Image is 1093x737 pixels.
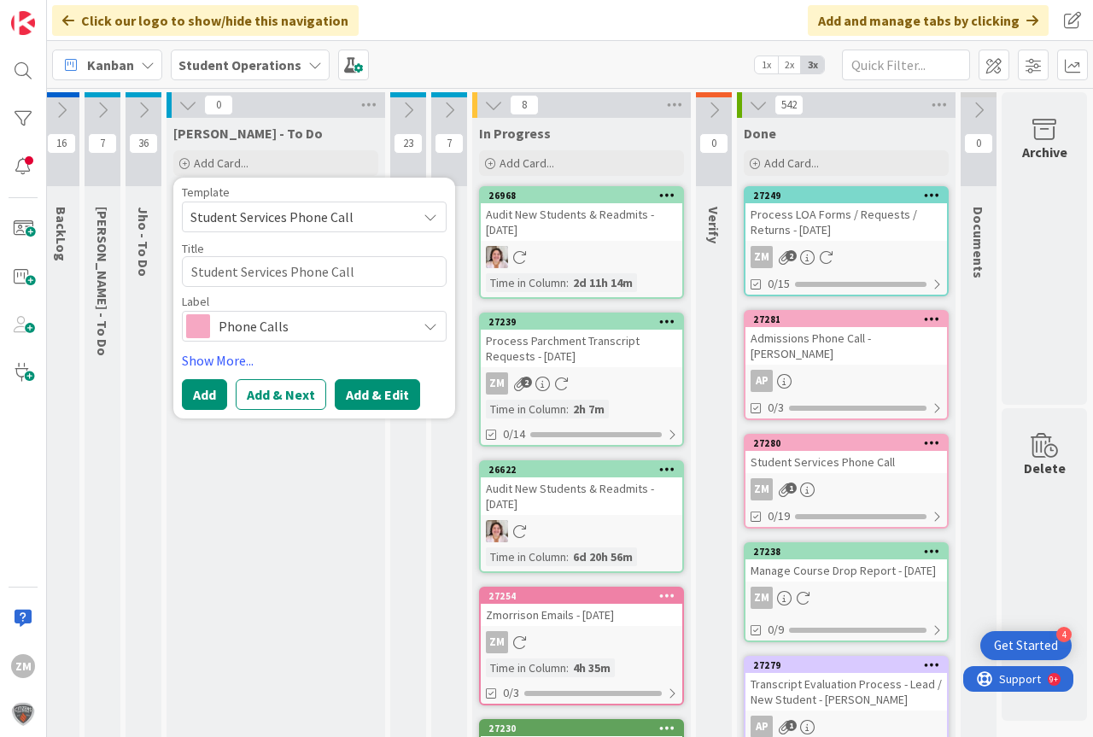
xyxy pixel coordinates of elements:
div: Time in Column [486,547,566,566]
div: 27281 [745,312,947,327]
div: 27279 [745,658,947,673]
a: 27281Admissions Phone Call - [PERSON_NAME]AP0/3 [744,310,949,420]
span: 23 [394,133,423,154]
div: 27280Student Services Phone Call [745,436,947,473]
input: Quick Filter... [842,50,970,80]
div: 27249 [753,190,947,202]
div: 27238 [753,546,947,558]
a: 26622Audit New Students & Readmits - [DATE]EWTime in Column:6d 20h 56m [479,460,684,573]
span: 1 [786,483,797,494]
div: Get Started [994,637,1058,654]
div: 27281Admissions Phone Call - [PERSON_NAME] [745,312,947,365]
div: 27238 [745,544,947,559]
div: Time in Column [486,400,566,418]
span: Support [36,3,78,23]
div: ZM [486,631,508,653]
img: EW [486,520,508,542]
div: 6d 20h 56m [569,547,637,566]
div: 27230 [481,721,682,736]
span: Emilie - To Do [94,207,111,356]
span: 0/14 [503,425,525,443]
div: 2d 11h 14m [569,273,637,292]
span: 0/9 [768,621,784,639]
span: 7 [88,133,117,154]
span: 0/3 [503,684,519,702]
button: Add & Next [236,379,326,410]
span: Zaida - To Do [173,125,323,142]
span: Verify [705,207,722,243]
div: ZM [745,587,947,609]
div: Audit New Students & Readmits - [DATE] [481,203,682,241]
span: 0 [699,133,728,154]
b: Student Operations [178,56,301,73]
div: 27230 [488,722,682,734]
div: ZM [751,478,773,500]
div: 26622Audit New Students & Readmits - [DATE] [481,462,682,515]
div: ZM [745,478,947,500]
span: Add Card... [500,155,554,171]
div: 27238Manage Course Drop Report - [DATE] [745,544,947,582]
div: 4h 35m [569,658,615,677]
div: 27249Process LOA Forms / Requests / Returns - [DATE] [745,188,947,241]
a: 27239Process Parchment Transcript Requests - [DATE]ZMTime in Column:2h 7m0/14 [479,313,684,447]
span: Documents [970,207,987,278]
span: 8 [510,95,539,115]
span: : [566,658,569,677]
span: 1x [755,56,778,73]
span: 542 [774,95,804,115]
div: ZM [745,246,947,268]
span: 16 [47,133,76,154]
div: ZM [486,372,508,395]
span: 0 [204,95,233,115]
span: 0/15 [768,275,790,293]
div: 9+ [86,7,95,20]
div: 26622 [481,462,682,477]
div: ZM [751,587,773,609]
span: : [566,400,569,418]
img: Visit kanbanzone.com [11,11,35,35]
span: 0/3 [768,399,784,417]
img: EW [486,246,508,268]
div: Add and manage tabs by clicking [808,5,1049,36]
button: Add & Edit [335,379,420,410]
div: 26968Audit New Students & Readmits - [DATE] [481,188,682,241]
button: Add [182,379,227,410]
span: Phone Calls [219,314,408,338]
div: AP [751,370,773,392]
div: 27239 [488,316,682,328]
span: 1 [786,720,797,731]
div: Audit New Students & Readmits - [DATE] [481,477,682,515]
div: 27280 [745,436,947,451]
div: 27239 [481,314,682,330]
span: : [566,273,569,292]
span: 7 [435,133,464,154]
img: avatar [11,702,35,726]
div: EW [481,520,682,542]
div: 2h 7m [569,400,609,418]
div: Time in Column [486,273,566,292]
div: Process LOA Forms / Requests / Returns - [DATE] [745,203,947,241]
div: EW [481,246,682,268]
span: 2x [778,56,801,73]
div: ZM [751,246,773,268]
span: 0 [964,133,993,154]
span: Add Card... [194,155,248,171]
div: AP [745,370,947,392]
div: Click our logo to show/hide this navigation [52,5,359,36]
span: BackLog [53,207,70,261]
div: Archive [1022,142,1067,162]
div: ZM [11,654,35,678]
span: Label [182,295,209,307]
div: Time in Column [486,658,566,677]
span: Template [182,186,230,198]
span: 0/19 [768,507,790,525]
label: Title [182,241,204,256]
a: 27254Zmorrison Emails - [DATE]ZMTime in Column:4h 35m0/3 [479,587,684,705]
div: 4 [1056,627,1072,642]
span: : [566,547,569,566]
div: Manage Course Drop Report - [DATE] [745,559,947,582]
div: 27281 [753,313,947,325]
div: Zmorrison Emails - [DATE] [481,604,682,626]
span: 3x [801,56,824,73]
span: Kanban [87,55,134,75]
